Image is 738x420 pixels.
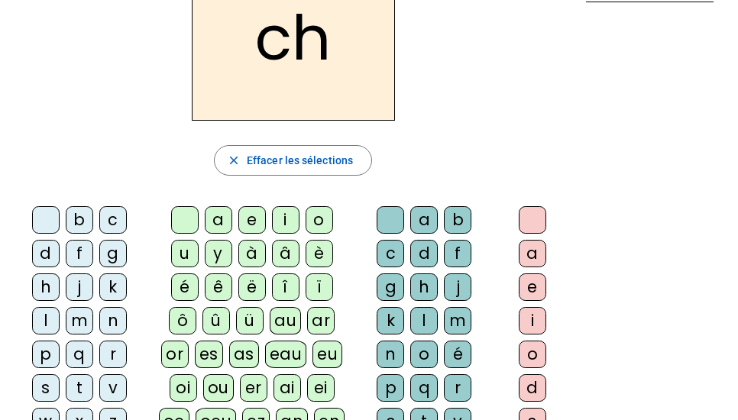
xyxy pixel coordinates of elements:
div: b [66,206,93,234]
div: c [99,206,127,234]
div: é [171,273,199,301]
div: a [205,206,232,234]
div: as [229,341,259,368]
div: ar [307,307,335,334]
div: i [272,206,299,234]
div: n [377,341,404,368]
div: é [444,341,471,368]
div: ê [205,273,232,301]
span: Effacer les sélections [247,151,353,170]
div: k [377,307,404,334]
div: er [240,374,267,402]
div: h [32,273,60,301]
div: o [410,341,438,368]
div: â [272,240,299,267]
div: p [377,374,404,402]
div: ü [236,307,264,334]
div: q [66,341,93,368]
div: à [238,240,266,267]
div: es [195,341,223,368]
div: s [32,374,60,402]
div: û [202,307,230,334]
div: m [66,307,93,334]
div: au [270,307,301,334]
div: p [32,341,60,368]
mat-icon: close [227,153,241,167]
div: t [66,374,93,402]
div: r [444,374,471,402]
div: j [444,273,471,301]
div: v [99,374,127,402]
div: g [377,273,404,301]
div: j [66,273,93,301]
div: b [444,206,471,234]
div: ô [169,307,196,334]
div: d [519,374,546,402]
div: n [99,307,127,334]
div: l [32,307,60,334]
div: u [171,240,199,267]
div: î [272,273,299,301]
div: or [161,341,189,368]
div: o [306,206,333,234]
div: m [444,307,471,334]
div: o [519,341,546,368]
div: a [410,206,438,234]
div: eu [312,341,342,368]
div: r [99,341,127,368]
div: eau [265,341,307,368]
div: d [32,240,60,267]
div: ei [307,374,335,402]
div: e [519,273,546,301]
div: ou [203,374,234,402]
div: f [444,240,471,267]
div: q [410,374,438,402]
button: Effacer les sélections [214,145,372,176]
div: l [410,307,438,334]
div: è [306,240,333,267]
div: c [377,240,404,267]
div: k [99,273,127,301]
div: a [519,240,546,267]
div: h [410,273,438,301]
div: oi [170,374,197,402]
div: y [205,240,232,267]
div: g [99,240,127,267]
div: d [410,240,438,267]
div: ë [238,273,266,301]
div: i [519,307,546,334]
div: ï [306,273,333,301]
div: ai [274,374,301,402]
div: e [238,206,266,234]
div: f [66,240,93,267]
